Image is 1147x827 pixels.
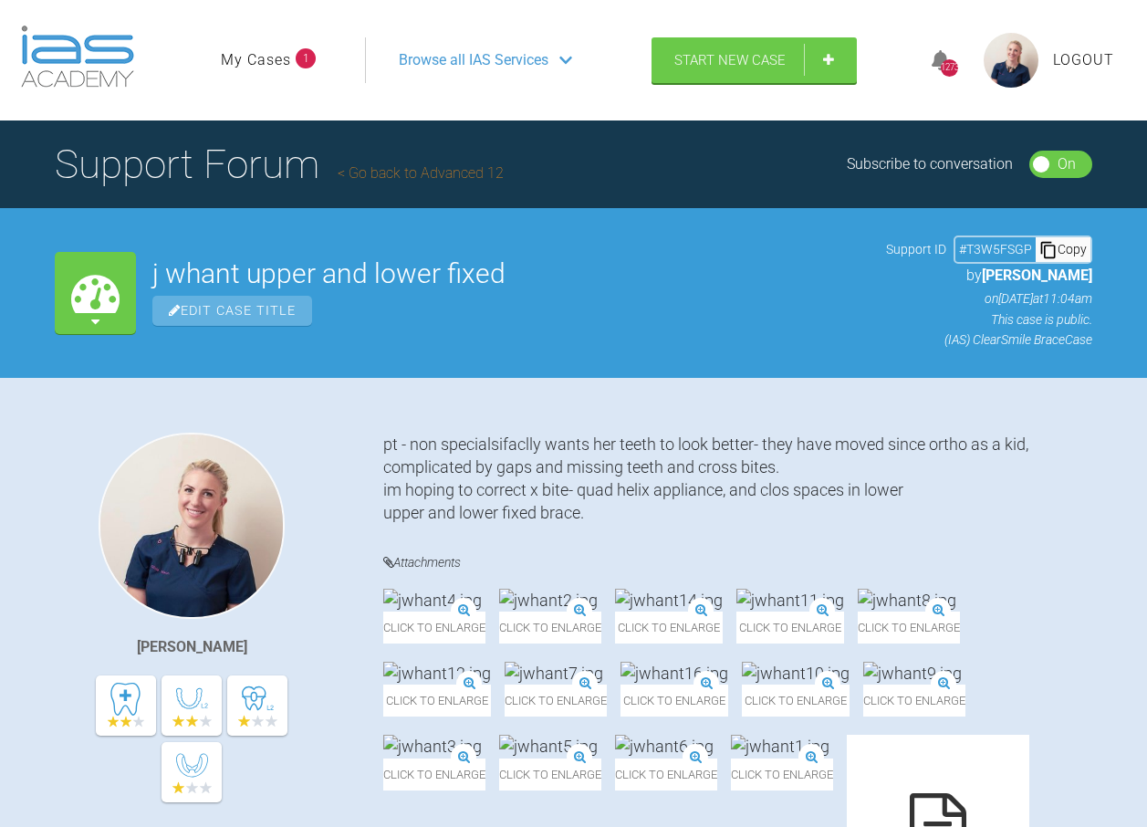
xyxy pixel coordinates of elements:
[736,589,844,612] img: jwhant11.jpg
[652,37,857,83] a: Start New Case
[615,589,723,612] img: jwhant14.jpg
[863,662,962,685] img: jwhant9.jpg
[1058,152,1076,176] div: On
[858,589,956,612] img: jwhant8.jpg
[383,589,482,612] img: jwhant4.jpg
[499,735,598,758] img: jwhant5.jpg
[742,662,850,685] img: jwhant10.jpg
[886,330,1092,350] p: (IAS) ClearSmile Brace Case
[505,662,603,685] img: jwhant7.jpg
[615,735,714,758] img: jwhant6.jpg
[886,288,1092,309] p: on [DATE] at 11:04am
[982,267,1092,284] span: [PERSON_NAME]
[338,164,504,182] a: Go back to Advanced 12
[620,685,728,717] span: Click to enlarge
[383,735,482,758] img: jwhant3.jpg
[499,612,601,644] span: Click to enlarge
[858,612,960,644] span: Click to enlarge
[1053,48,1114,72] a: Logout
[383,685,491,717] span: Click to enlarge
[984,33,1038,88] img: profile.png
[55,132,504,196] h1: Support Forum
[499,589,598,612] img: jwhant2.jpg
[296,48,316,68] span: 1
[152,296,312,326] span: Edit Case Title
[1036,237,1090,261] div: Copy
[383,612,485,644] span: Click to enlarge
[383,662,491,685] img: jwhant12.jpg
[863,685,965,717] span: Click to enlarge
[941,59,958,77] div: 1273
[21,26,134,88] img: logo-light.3e3ef733.png
[221,48,291,72] a: My Cases
[383,759,485,790] span: Click to enlarge
[615,759,717,790] span: Click to enlarge
[674,52,786,68] span: Start New Case
[615,612,723,644] span: Click to enlarge
[731,759,833,790] span: Click to enlarge
[886,239,946,259] span: Support ID
[505,685,607,717] span: Click to enlarge
[383,551,1092,574] h4: Attachments
[99,433,285,619] img: Olivia Nixon
[886,264,1092,288] p: by
[137,635,247,659] div: [PERSON_NAME]
[152,260,870,288] h2: j whant upper and lower fixed
[731,735,829,758] img: jwhant1.jpg
[399,48,548,72] span: Browse all IAS Services
[620,662,728,685] img: jwhant16.jpg
[736,612,844,644] span: Click to enlarge
[886,309,1092,330] p: This case is public.
[847,152,1013,176] div: Subscribe to conversation
[955,239,1036,259] div: # T3W5FSGP
[499,759,601,790] span: Click to enlarge
[742,685,850,717] span: Click to enlarge
[383,433,1092,525] div: pt - non specialsifaclly wants her teeth to look better- they have moved since ortho as a kid, co...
